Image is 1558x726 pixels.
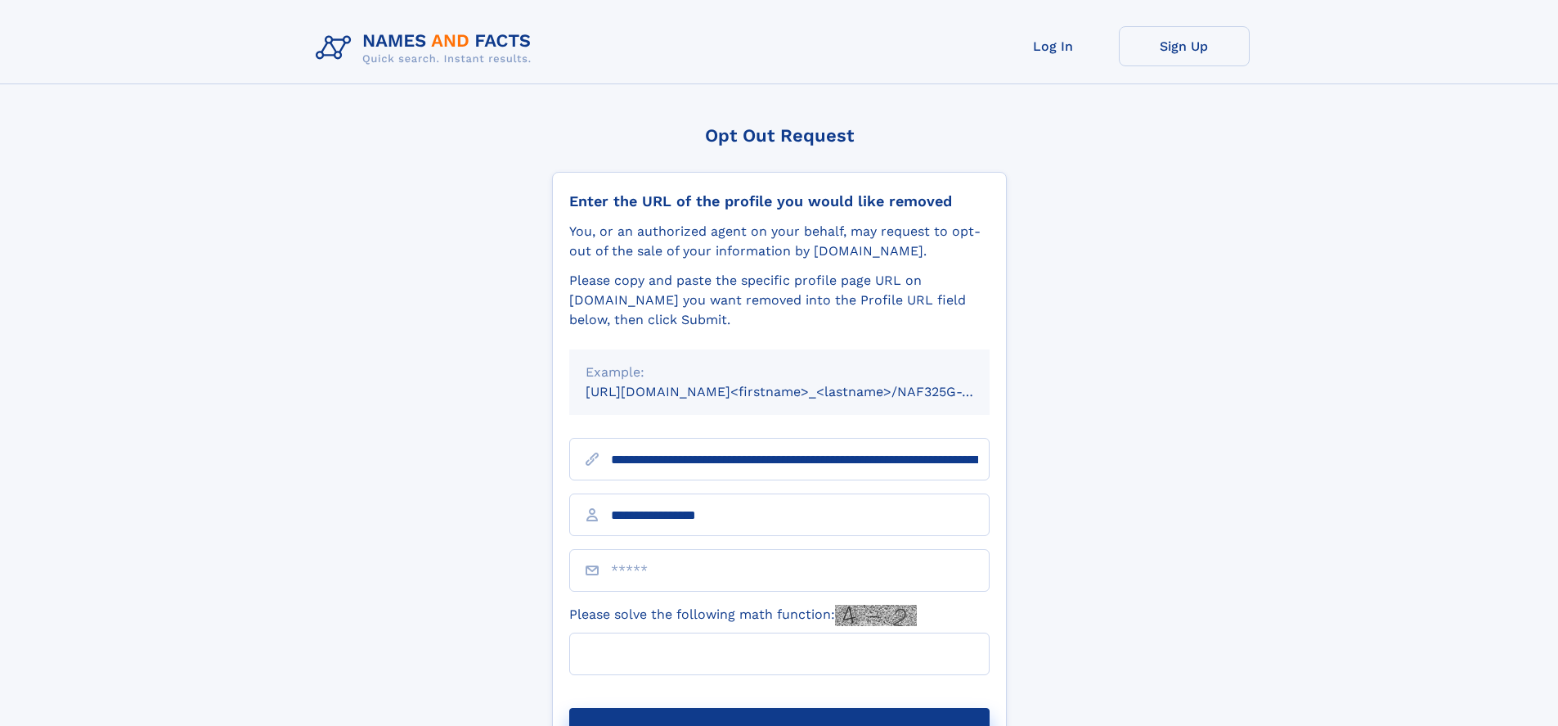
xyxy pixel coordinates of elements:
div: Example: [586,363,973,382]
a: Sign Up [1119,26,1250,66]
div: Please copy and paste the specific profile page URL on [DOMAIN_NAME] you want removed into the Pr... [569,271,990,330]
small: [URL][DOMAIN_NAME]<firstname>_<lastname>/NAF325G-xxxxxxxx [586,384,1021,399]
label: Please solve the following math function: [569,605,917,626]
a: Log In [988,26,1119,66]
div: You, or an authorized agent on your behalf, may request to opt-out of the sale of your informatio... [569,222,990,261]
div: Enter the URL of the profile you would like removed [569,192,990,210]
img: Logo Names and Facts [309,26,545,70]
div: Opt Out Request [552,125,1007,146]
